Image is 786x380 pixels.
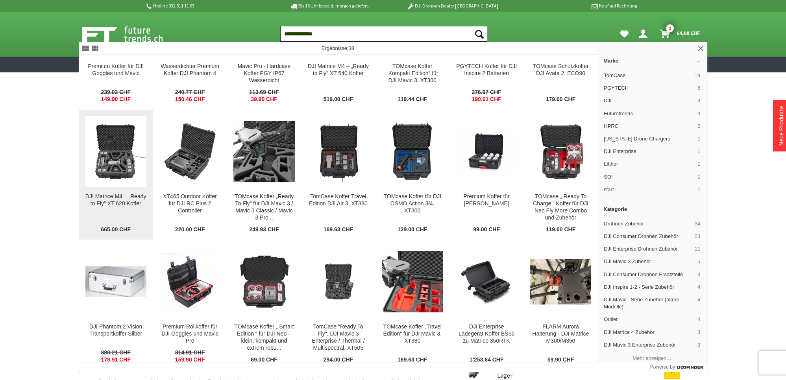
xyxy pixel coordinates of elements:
span: DJI Matrice 4 Zubehör [604,329,694,336]
img: TOMcase Koffer „ Smart Edition “ für DJI Neo – klein, kompakt und extrem robu... [233,251,294,312]
span: 1 [697,160,700,168]
span: DJI Mavic - Serie Zubehör (ältere Modelle) [604,296,694,310]
div: TOMcase Koffer „Travel Edition“ für DJI Mavic 3, XT380 [382,323,443,345]
img: TOMcase Koffer „Ready To Fly” für DJI Mavic 3 / Mavic 3 Classic / Mavic 3 Pro... [233,121,294,182]
a: TOMcase Koffer für DJI OSMO Action 3/4, XT300 TOMcase Koffer für DJI OSMO Action 3/4, XT300 129.0... [375,110,449,240]
span: 3 [697,341,700,349]
span: 38 [348,45,354,51]
img: TOMcase „ Ready To Charge “ Koffer für DJI Neo Fly More Combo und Zubehör [530,121,591,182]
span: 113.69 CHF [249,89,279,96]
a: TomCase "Ready To Fly", DJI Mavic 3 Enterprise / Thermal / Multispectral, XT505 TomCase "Ready To... [301,240,375,370]
div: Premium Rollkoffer für DJI Goggles und Mavic Pro [159,323,220,345]
span: 519.00 CHF [324,96,353,103]
a: TOMcase „ Ready To Charge “ Koffer für DJI Neo Fly More Combo und Zubehör TOMcase „ Ready To Char... [524,110,597,240]
a: TomCase Koffer Travel Edition DJI Air 3, XT380 TomCase Koffer Travel Edition DJI Air 3, XT380 169... [301,110,375,240]
span: 294.00 CHF [324,356,353,363]
a: Hi, Giuseppe - Dein Konto [636,26,654,42]
img: TOMcase Koffer „Travel Edition“ für DJI Mavic 3, XT380 [382,251,443,312]
span: 314.91 CHF [175,349,205,356]
div: TOMcase Schutzkoffer DJI Avata 2, ECO90 [530,63,591,77]
span: 150.46 CHF [175,96,205,103]
div: DJI Enterprise Ladegerät Koffer BS65 zu Matrice 350RTK [456,323,517,345]
span: 4 [697,284,700,291]
span: DJI Enterprise [604,148,694,155]
span: 2 [697,123,700,130]
a: TOMcase Koffer „ Smart Edition “ für DJI Neo – klein, kompakt und extrem robu... TOMcase Koffer „... [227,240,301,370]
span: 239.02 CHF [101,89,130,96]
button: Mehr anzeigen… [600,352,704,365]
div: FLARM Aurora Halterung - DJI Matrice M300/M350 [530,323,591,345]
span: DJI [604,97,694,104]
img: XT465 Outdoor Koffer für DJI RC Plus 2 Controller [159,121,220,182]
span: 4 [697,271,700,278]
a: Premium Rollkoffer für DJI Goggles und Mavic Pro Premium Rollkoffer für DJI Goggles und Mavic Pro... [153,240,227,370]
a: Premium Koffer für DJI Akkus Premium Koffer für [PERSON_NAME] 99.00 CHF [449,110,523,240]
p: DJI Drohnen Dealer [GEOGRAPHIC_DATA] [391,1,514,11]
span: Lifthor [604,160,694,168]
span: 240.77 CHF [175,89,205,96]
img: TomCase "Ready To Fly", DJI Mavic 3 Enterprise / Thermal / Multispectral, XT505 [308,261,369,302]
span: 99.00 CHF [473,226,500,233]
span: 149.90 CHF [101,96,130,103]
img: Premium Koffer für DJI Akkus [456,131,517,172]
span: DJI Enterprise Drohnen Zubehör [604,245,692,253]
a: XT465 Outdoor Koffer für DJI RC Plus 2 Controller XT465 Outdoor Koffer für DJI RC Plus 2 Controll... [153,110,227,240]
div: DJI Matrice M4 – „Ready to Fly" XT 540 Koffer [308,63,369,77]
span: 276.97 CHF [472,89,501,96]
span: DJI Mavic 3 Enterprise Zubehör [604,341,694,349]
div: TomCase Koffer Travel Edition DJI Air 3, XT380 [308,193,369,207]
a: Kategorie [597,203,707,215]
span: Powered by [650,363,675,371]
a: DJI Enterprise Ladegerät Koffer BS65 zu Matrice 350RTK DJI Enterprise Ladegerät Koffer BS65 zu Ma... [449,240,523,370]
input: Produkt, Marke, Kategorie, EAN, Artikelnummer… [280,26,487,42]
div: TOMcase „ Ready To Charge “ Koffer für DJI Neo Fly More Combo und Zubehör [530,193,591,221]
span: 3 [697,97,700,104]
img: DJI Phantom 2 Vision Transportkoffer Silber [85,266,146,297]
div: Premium Koffer für [PERSON_NAME] [456,193,517,207]
span: SOI [604,173,694,181]
div: Premium Koffer für DJI Goggles und Mavic [85,63,146,77]
span: 119.00 CHF [546,226,575,233]
span: TomCase [604,72,692,79]
span: Drohnen Zubehör [604,220,692,227]
span: [US_STATE] Drone Chargers [604,135,694,142]
img: FLARM Aurora Halterung - DJI Matrice M300/M350 [530,259,591,305]
div: XT465 Outdoor Koffer für DJI RC Plus 2 Controller [159,193,220,214]
div: DJI Matrice M4 – „Ready to Fly" XT 620 Koffer [85,193,146,207]
p: Kauf auf Rechnung [514,1,637,11]
span: HPRC [604,123,694,130]
div: DJI Phantom 2 Vision Transportkoffer Silber [85,323,146,338]
img: TOMcase Koffer für DJI OSMO Action 3/4, XT300 [382,121,443,182]
span: 1 [697,148,700,155]
span: 3 [697,110,700,117]
div: TOMcase Koffer für DJI OSMO Action 3/4, XT300 [382,193,443,214]
span: PGYTECH [604,85,694,92]
span: 19 [695,72,700,79]
span: 159.90 CHF [175,356,205,363]
span: DJI Consumer Drohnen Ersatzteile [604,271,694,278]
span: 34 [695,220,700,227]
span: DJI Consumer Drohnen Zubehör [604,233,692,240]
p: Hotline 032 511 11 03 [145,1,268,11]
span: 23 [695,233,700,240]
span: 64,00 CHF [677,27,700,39]
img: Shop Futuretrends - zur Startseite wechseln [82,24,180,44]
button: Suchen [471,26,487,42]
a: Powered by [650,362,707,372]
a: DJI Matrice M4 – „Ready to Fly" XT 620 Koffer DJI Matrice M4 – „Ready to Fly" XT 620 Koffer 665.0... [79,110,153,240]
span: 220.00 CHF [175,226,205,233]
span: 1'253.64 CHF [470,356,504,363]
span: 11 [695,245,700,253]
span: 5 [697,258,700,265]
span: 169.63 CHF [398,356,427,363]
span: 665.00 CHF [101,226,130,233]
span: 4 [697,316,700,323]
a: DJI Phantom 2 Vision Transportkoffer Silber DJI Phantom 2 Vision Transportkoffer Silber 330.21 CH... [79,240,153,370]
span: 69.00 CHF [251,356,277,363]
img: Premium Rollkoffer für DJI Goggles und Mavic Pro [159,251,220,312]
span: 3 [697,329,700,336]
img: DJI Matrice M4 – „Ready to Fly" XT 620 Koffer [85,121,146,182]
span: 330.21 CHF [101,349,130,356]
div: TOMcase Koffer „Ready To Fly” für DJI Mavic 3 / Mavic 3 Classic / Mavic 3 Pro... [233,193,294,221]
